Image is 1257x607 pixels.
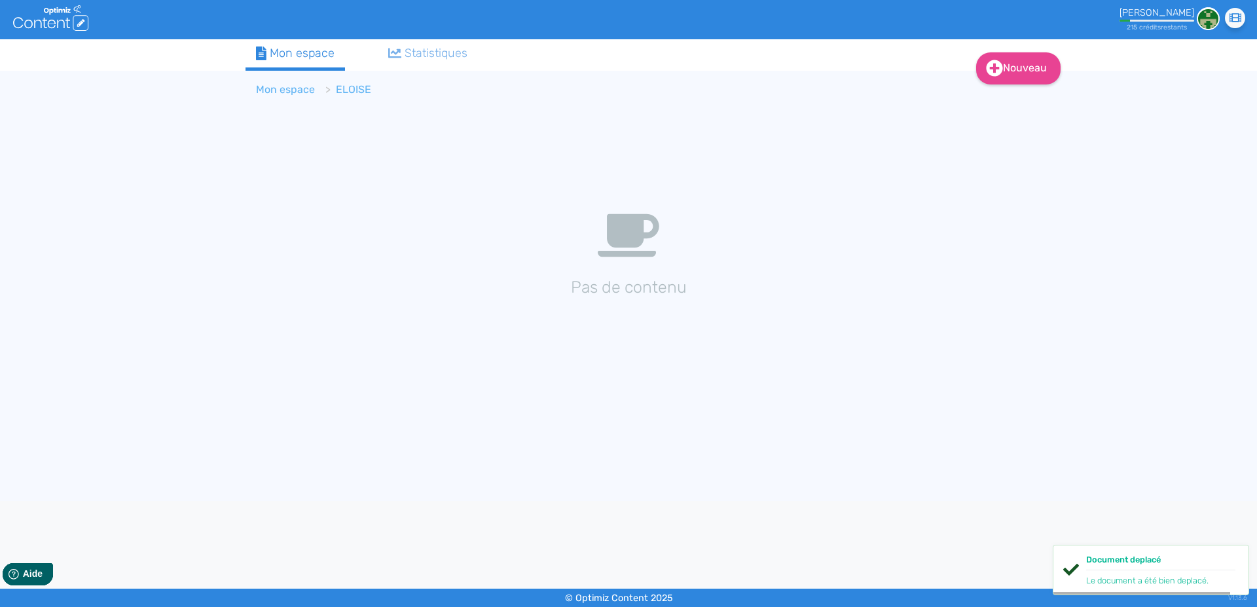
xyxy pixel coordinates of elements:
[1157,23,1161,31] span: s
[256,45,335,62] div: Mon espace
[976,52,1061,84] a: Nouveau
[1184,23,1187,31] span: s
[246,74,900,105] nav: breadcrumb
[67,10,86,21] span: Aide
[378,39,479,67] a: Statistiques
[1197,7,1220,30] img: 6adefb463699458b3a7e00f487fb9d6a
[1127,23,1187,31] small: 215 crédit restant
[565,593,673,604] small: © Optimiz Content 2025
[246,39,345,71] a: Mon espace
[1086,553,1235,570] div: Document deplacé
[246,275,1011,300] p: Pas de contenu
[315,82,371,98] li: ELOISE
[1120,7,1194,18] div: [PERSON_NAME]
[388,45,468,62] div: Statistiques
[1228,589,1247,607] div: V1.13.6
[256,83,315,96] a: Mon espace
[1086,574,1235,587] div: Le document a été bien deplacé.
